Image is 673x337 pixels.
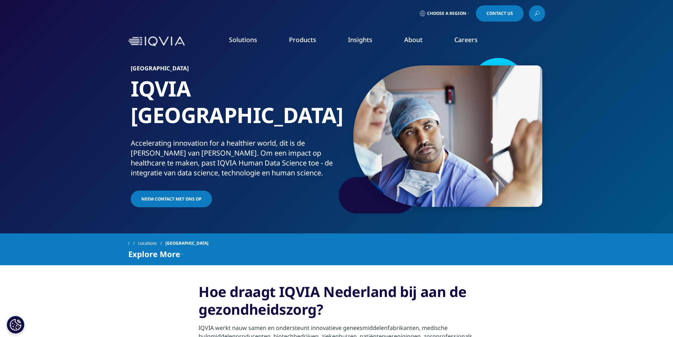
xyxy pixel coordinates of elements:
[138,237,165,250] a: Locations
[188,25,545,58] nav: Primary
[141,196,201,202] span: Neem Contact Met Ons Op
[7,316,24,333] button: Cookie-instellingen
[486,11,513,16] span: Contact Us
[454,35,478,44] a: Careers
[131,65,334,75] h6: [GEOGRAPHIC_DATA]
[131,138,334,178] div: Accelerating innovation for a healthier world, dit is de [PERSON_NAME] van [PERSON_NAME]. Om een ...
[131,191,212,207] a: Neem Contact Met Ons Op
[289,35,316,44] a: Products
[348,35,372,44] a: Insights
[131,75,334,138] h1: IQVIA [GEOGRAPHIC_DATA]
[128,250,180,258] span: Explore More
[199,283,474,324] h3: Hoe draagt IQVIA Nederland bij aan de gezondheidszorg?
[404,35,423,44] a: About
[165,237,208,250] span: [GEOGRAPHIC_DATA]
[353,65,542,207] img: 017_doctors-reviewing-information.jpg
[229,35,257,44] a: Solutions
[427,11,466,16] span: Choose a Region
[476,5,524,22] a: Contact Us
